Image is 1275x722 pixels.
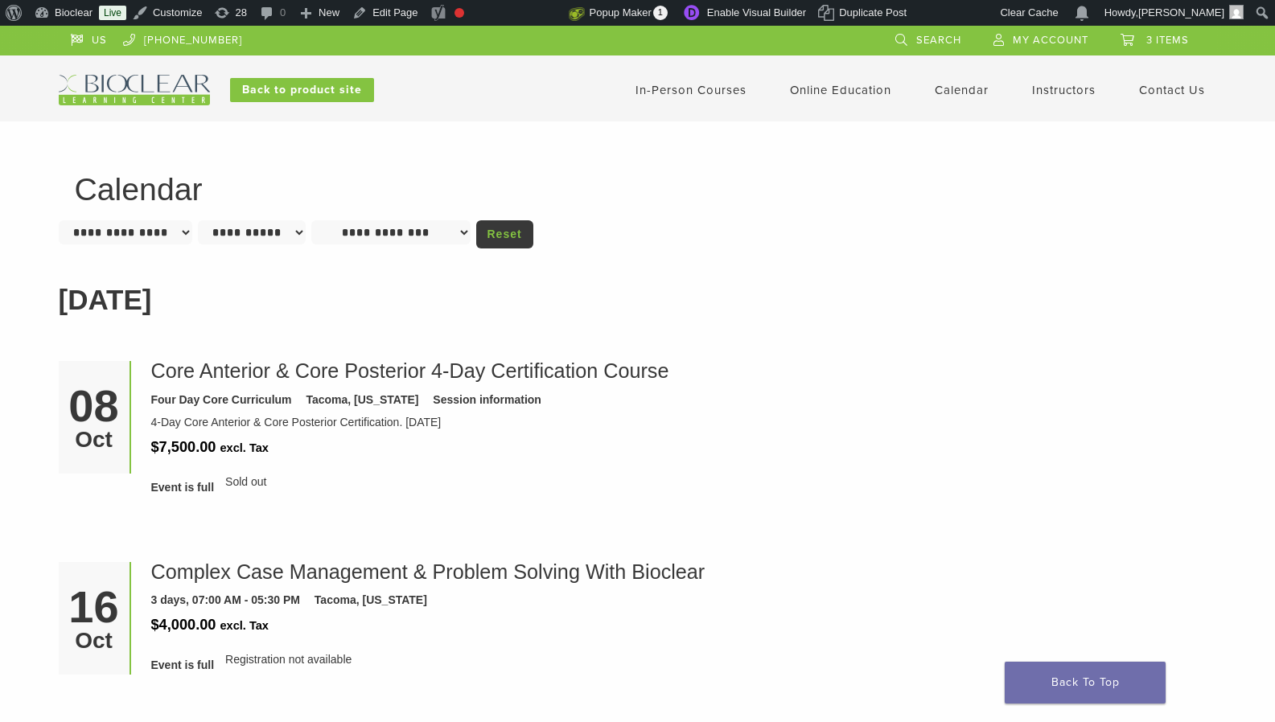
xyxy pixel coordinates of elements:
a: US [71,26,107,50]
img: Views over 48 hours. Click for more Jetpack Stats. [479,4,569,23]
span: excl. Tax [220,619,268,632]
span: 1 [653,6,668,20]
a: Complex Case Management & Problem Solving With Bioclear [151,560,705,583]
a: [PHONE_NUMBER] [123,26,242,50]
a: Live [99,6,126,20]
a: Search [895,26,961,50]
div: Focus keyphrase not set [454,8,464,18]
a: Core Anterior & Core Posterior 4-Day Certification Course [151,359,669,382]
h2: [DATE] [59,279,1217,322]
span: Search [916,34,961,47]
div: Registration not available [151,651,1205,682]
a: Reset [476,220,533,248]
a: Calendar [935,83,989,97]
span: Event is full [151,479,215,496]
span: Event is full [151,657,215,674]
a: In-Person Courses [635,83,746,97]
a: Instructors [1032,83,1096,97]
div: Oct [64,429,124,451]
div: 4-Day Core Anterior & Core Posterior Certification. [DATE] [151,414,1205,431]
a: Contact Us [1139,83,1205,97]
div: Oct [64,630,124,652]
span: $4,000.00 [151,617,216,633]
span: $7,500.00 [151,439,216,455]
div: 3 days, 07:00 AM - 05:30 PM [151,592,300,609]
span: [PERSON_NAME] [1138,6,1224,18]
a: Online Education [790,83,891,97]
div: 16 [64,585,124,630]
div: Session information [433,392,541,408]
div: Four Day Core Curriculum [151,392,292,408]
a: 3 items [1121,26,1189,50]
div: 08 [64,384,124,429]
h1: Calendar [75,174,1201,205]
div: Sold out [151,474,1205,504]
span: 3 items [1146,34,1189,47]
span: excl. Tax [220,441,268,454]
a: My Account [993,26,1088,50]
span: My Account [1013,34,1088,47]
div: Tacoma, [US_STATE] [306,392,418,408]
div: Tacoma, [US_STATE] [315,592,427,609]
a: Back To Top [1005,662,1166,704]
img: Bioclear [59,75,210,105]
a: Back to product site [230,78,374,102]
